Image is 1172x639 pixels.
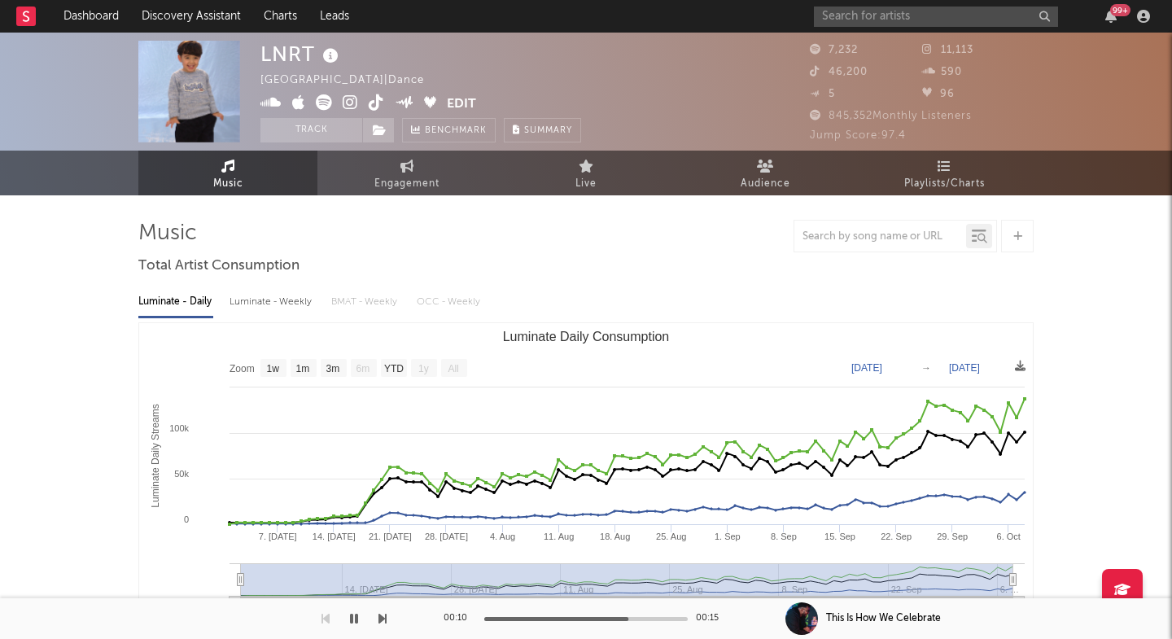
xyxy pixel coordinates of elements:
text: 21. [DATE] [369,532,412,541]
span: Audience [741,174,790,194]
span: Music [213,174,243,194]
text: 29. Sep [937,532,968,541]
a: Benchmark [402,118,496,142]
text: 100k [169,423,189,433]
div: LNRT [260,41,343,68]
button: 99+ [1105,10,1117,23]
span: Live [575,174,597,194]
button: Track [260,118,362,142]
span: Total Artist Consumption [138,256,300,276]
text: Zoom [230,363,255,374]
a: Music [138,151,317,195]
text: 18. Aug [600,532,630,541]
div: This Is How We Celebrate [826,611,941,626]
span: Jump Score: 97.4 [810,130,906,141]
a: Playlists/Charts [855,151,1034,195]
input: Search by song name or URL [794,230,966,243]
span: 590 [922,67,962,77]
text: 0 [184,514,189,524]
text: 7. [DATE] [259,532,297,541]
text: 3m [326,363,340,374]
span: Playlists/Charts [904,174,985,194]
a: Engagement [317,151,496,195]
text: Luminate Daily Streams [150,404,161,507]
text: 50k [174,469,189,479]
text: 11. Aug [544,532,574,541]
div: 99 + [1110,4,1130,16]
div: [GEOGRAPHIC_DATA] | Dance [260,71,443,90]
span: 46,200 [810,67,868,77]
text: 25. Aug [656,532,686,541]
text: [DATE] [851,362,882,374]
text: 8. Sep [771,532,797,541]
text: 1m [296,363,310,374]
text: 6. Oct [997,532,1021,541]
div: Luminate - Daily [138,288,213,316]
span: Engagement [374,174,439,194]
text: 6. … [1000,584,1019,594]
input: Search for artists [814,7,1058,27]
text: 15. Sep [824,532,855,541]
text: → [921,362,931,374]
a: Live [496,151,676,195]
button: Summary [504,118,581,142]
span: Benchmark [425,121,487,141]
text: 1w [267,363,280,374]
text: YTD [384,363,404,374]
span: 5 [810,89,835,99]
text: Luminate Daily Consumption [503,330,670,344]
div: 00:15 [696,609,728,628]
text: 1. Sep [715,532,741,541]
span: Summary [524,126,572,135]
text: 14. [DATE] [313,532,356,541]
text: 28. [DATE] [425,532,468,541]
span: 7,232 [810,45,858,55]
text: [DATE] [949,362,980,374]
text: 1y [418,363,429,374]
span: 96 [922,89,955,99]
div: Luminate - Weekly [230,288,315,316]
text: 4. Aug [490,532,515,541]
div: 00:10 [444,609,476,628]
text: All [448,363,458,374]
span: 11,113 [922,45,973,55]
text: 6m [356,363,370,374]
span: 845,352 Monthly Listeners [810,111,972,121]
a: Audience [676,151,855,195]
button: Edit [447,94,476,115]
text: 22. Sep [881,532,912,541]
